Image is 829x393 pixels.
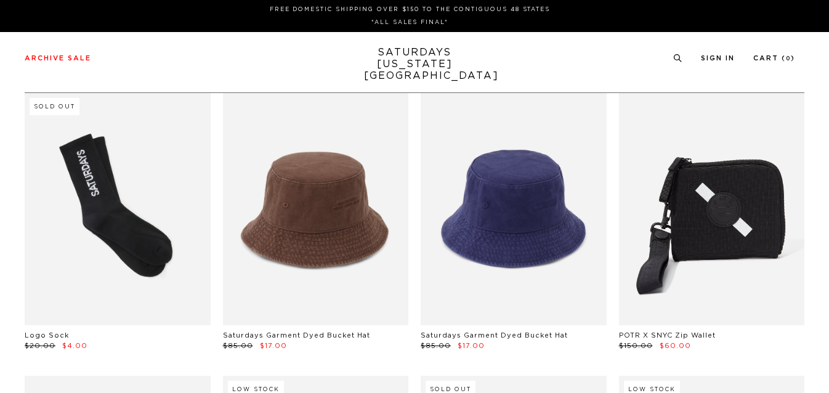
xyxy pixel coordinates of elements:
[786,56,791,62] small: 0
[30,98,79,115] div: Sold Out
[260,342,287,349] span: $17.00
[701,55,735,62] a: Sign In
[223,332,370,339] a: Saturdays Garment Dyed Bucket Hat
[30,5,790,14] p: FREE DOMESTIC SHIPPING OVER $150 TO THE CONTIGUOUS 48 STATES
[619,332,716,339] a: POTR X SNYC Zip Wallet
[619,342,653,349] span: $150.00
[421,332,568,339] a: Saturdays Garment Dyed Bucket Hat
[25,342,55,349] span: $20.00
[364,47,466,82] a: SATURDAYS[US_STATE][GEOGRAPHIC_DATA]
[25,55,91,62] a: Archive Sale
[62,342,87,349] span: $4.00
[25,332,69,339] a: Logo Sock
[30,18,790,27] p: *ALL SALES FINAL*
[753,55,795,62] a: Cart (0)
[223,342,253,349] span: $85.00
[660,342,691,349] span: $60.00
[421,342,451,349] span: $85.00
[458,342,485,349] span: $17.00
